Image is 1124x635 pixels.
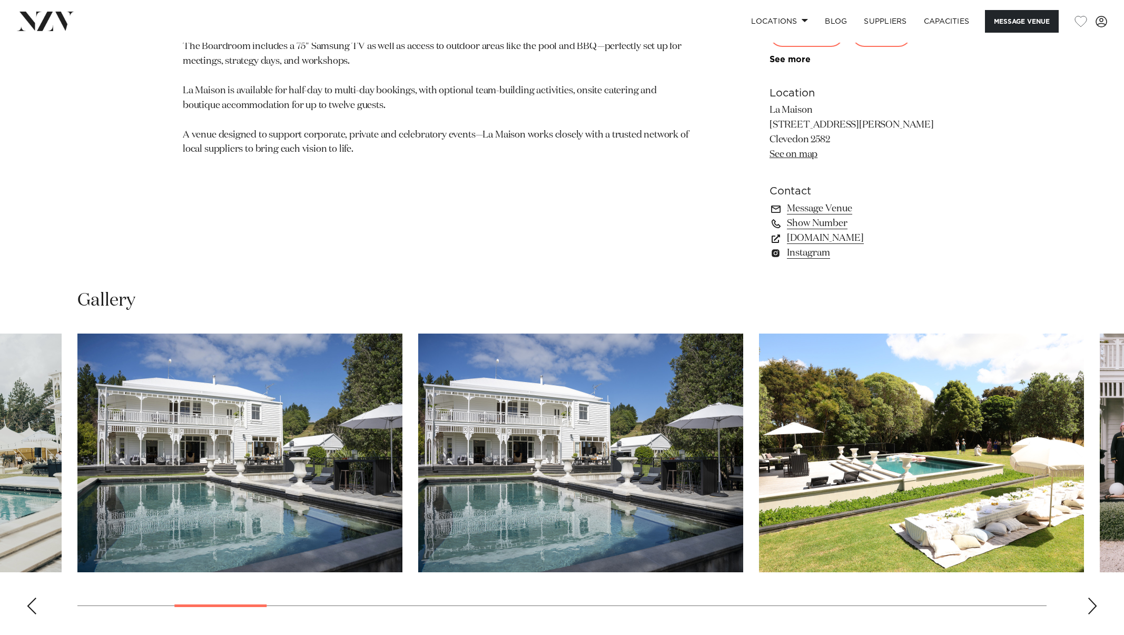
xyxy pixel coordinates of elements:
[77,289,135,312] h2: Gallery
[985,10,1059,33] button: Message Venue
[770,216,941,231] a: Show Number
[418,334,743,572] swiper-slide: 5 / 30
[770,201,941,216] a: Message Venue
[77,334,402,572] swiper-slide: 4 / 30
[855,10,915,33] a: SUPPLIERS
[743,10,816,33] a: Locations
[770,246,941,260] a: Instagram
[770,150,817,159] a: See on map
[816,10,855,33] a: BLOG
[770,85,941,101] h6: Location
[770,231,941,246] a: [DOMAIN_NAME]
[17,12,74,31] img: nzv-logo.png
[915,10,978,33] a: Capacities
[759,334,1084,572] swiper-slide: 6 / 30
[770,103,941,162] p: La Maison [STREET_ADDRESS][PERSON_NAME] Clevedon 2582
[770,183,941,199] h6: Contact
